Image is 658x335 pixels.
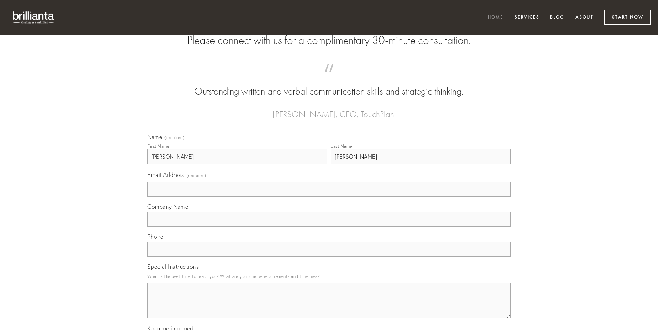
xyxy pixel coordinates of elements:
[7,7,61,28] img: brillianta - research, strategy, marketing
[147,133,162,141] span: Name
[545,12,569,24] a: Blog
[147,325,193,332] span: Keep me informed
[147,233,163,240] span: Phone
[331,143,352,149] div: Last Name
[147,171,184,178] span: Email Address
[510,12,544,24] a: Services
[147,271,511,281] p: What is the best time to reach you? What are your unique requirements and timelines?
[483,12,508,24] a: Home
[147,263,199,270] span: Special Instructions
[147,143,169,149] div: First Name
[147,203,188,210] span: Company Name
[147,34,511,47] h2: Please connect with us for a complimentary 30-minute consultation.
[187,171,207,180] span: (required)
[159,71,499,98] blockquote: Outstanding written and verbal communication skills and strategic thinking.
[159,98,499,121] figcaption: — [PERSON_NAME], CEO, TouchPlan
[571,12,598,24] a: About
[604,10,651,25] a: Start Now
[159,71,499,85] span: “
[164,136,184,140] span: (required)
